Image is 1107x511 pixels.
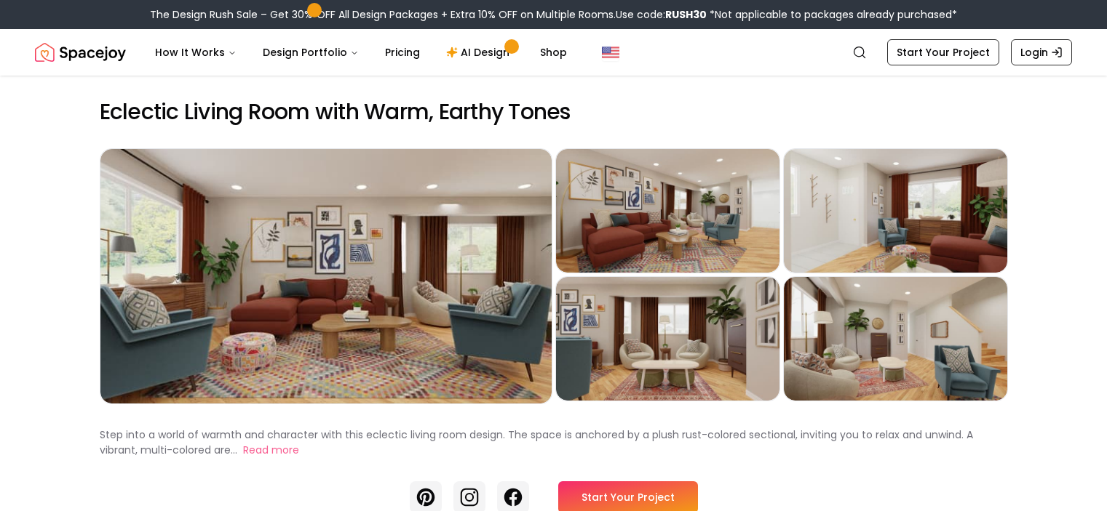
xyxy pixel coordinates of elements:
b: RUSH30 [665,7,707,22]
button: Read more [243,443,299,458]
a: Spacejoy [35,38,126,67]
button: How It Works [143,38,248,67]
p: Step into a world of warmth and character with this eclectic living room design. The space is anc... [100,427,973,457]
nav: Global [35,29,1072,76]
a: Start Your Project [887,39,999,65]
a: Login [1011,39,1072,65]
nav: Main [143,38,579,67]
span: Use code: [616,7,707,22]
img: United States [602,44,619,61]
a: AI Design [435,38,525,67]
button: Design Portfolio [251,38,370,67]
a: Shop [528,38,579,67]
img: Spacejoy Logo [35,38,126,67]
div: The Design Rush Sale – Get 30% OFF All Design Packages + Extra 10% OFF on Multiple Rooms. [150,7,957,22]
h2: Eclectic Living Room with Warm, Earthy Tones [100,99,1008,125]
a: Pricing [373,38,432,67]
span: *Not applicable to packages already purchased* [707,7,957,22]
